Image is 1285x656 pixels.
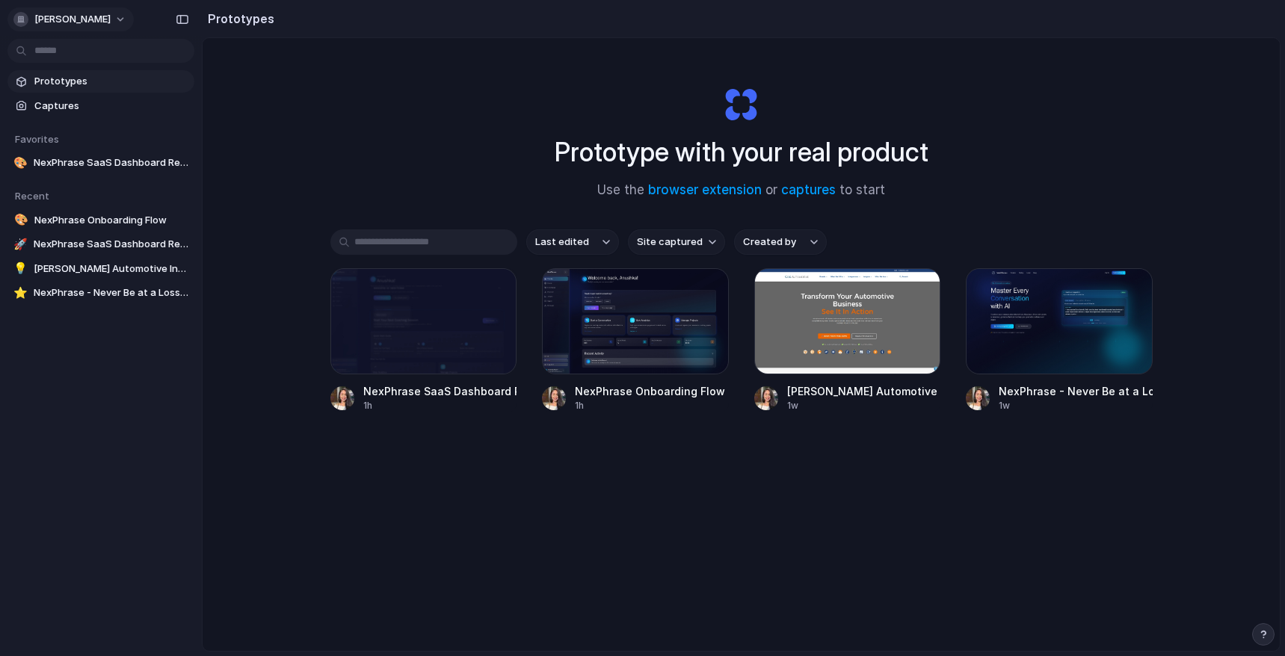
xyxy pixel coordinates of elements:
[7,7,134,31] button: [PERSON_NAME]
[526,229,619,255] button: Last edited
[13,262,28,276] div: 💡
[999,383,1153,399] div: NexPhrase - Never Be at a Loss for Words Again
[15,190,49,202] span: Recent
[34,99,188,114] span: Captures
[7,282,194,304] a: ⭐NexPhrase - Never Be at a Loss for Words Again
[202,10,274,28] h2: Prototypes
[648,182,762,197] a: browser extension
[787,399,941,412] div: 1w
[13,155,28,170] div: 🎨
[7,233,194,256] a: 🚀NexPhrase SaaS Dashboard Revamp
[34,74,188,89] span: Prototypes
[34,213,188,228] span: NexPhrase Onboarding Flow
[34,12,111,27] span: [PERSON_NAME]
[628,229,725,255] button: Site captured
[542,268,729,412] a: NexPhrase Onboarding FlowNexPhrase Onboarding Flow1h
[743,235,796,250] span: Created by
[7,70,194,93] a: Prototypes
[781,182,836,197] a: captures
[363,383,517,399] div: NexPhrase SaaS Dashboard Revamp
[34,262,188,276] span: [PERSON_NAME] Automotive Inc. | Transforming the Automotive Experience
[637,235,703,250] span: Site captured
[787,383,941,399] div: [PERSON_NAME] Automotive Inc. | Transforming the Automotive Experience
[754,268,941,412] a: Cox Automotive Inc. | Transforming the Automotive Experience[PERSON_NAME] Automotive Inc. | Trans...
[15,133,59,145] span: Favorites
[575,399,725,412] div: 1h
[7,209,194,232] a: 🎨NexPhrase Onboarding Flow
[7,258,194,280] a: 💡[PERSON_NAME] Automotive Inc. | Transforming the Automotive Experience
[535,235,589,250] span: Last edited
[734,229,827,255] button: Created by
[7,95,194,117] a: Captures
[34,237,188,252] span: NexPhrase SaaS Dashboard Revamp
[555,132,928,172] h1: Prototype with your real product
[13,237,28,252] div: 🚀
[34,155,188,170] span: NexPhrase SaaS Dashboard Revamp
[999,399,1153,412] div: 1w
[13,285,28,300] div: ⭐
[34,285,188,300] span: NexPhrase - Never Be at a Loss for Words Again
[966,268,1153,412] a: NexPhrase - Never Be at a Loss for Words AgainNexPhrase - Never Be at a Loss for Words Again1w
[7,152,194,174] a: 🎨NexPhrase SaaS Dashboard Revamp
[575,383,725,399] div: NexPhrase Onboarding Flow
[330,268,517,412] a: NexPhrase SaaS Dashboard RevampNexPhrase SaaS Dashboard Revamp1h
[13,213,28,228] div: 🎨
[597,181,885,200] span: Use the or to start
[363,399,517,412] div: 1h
